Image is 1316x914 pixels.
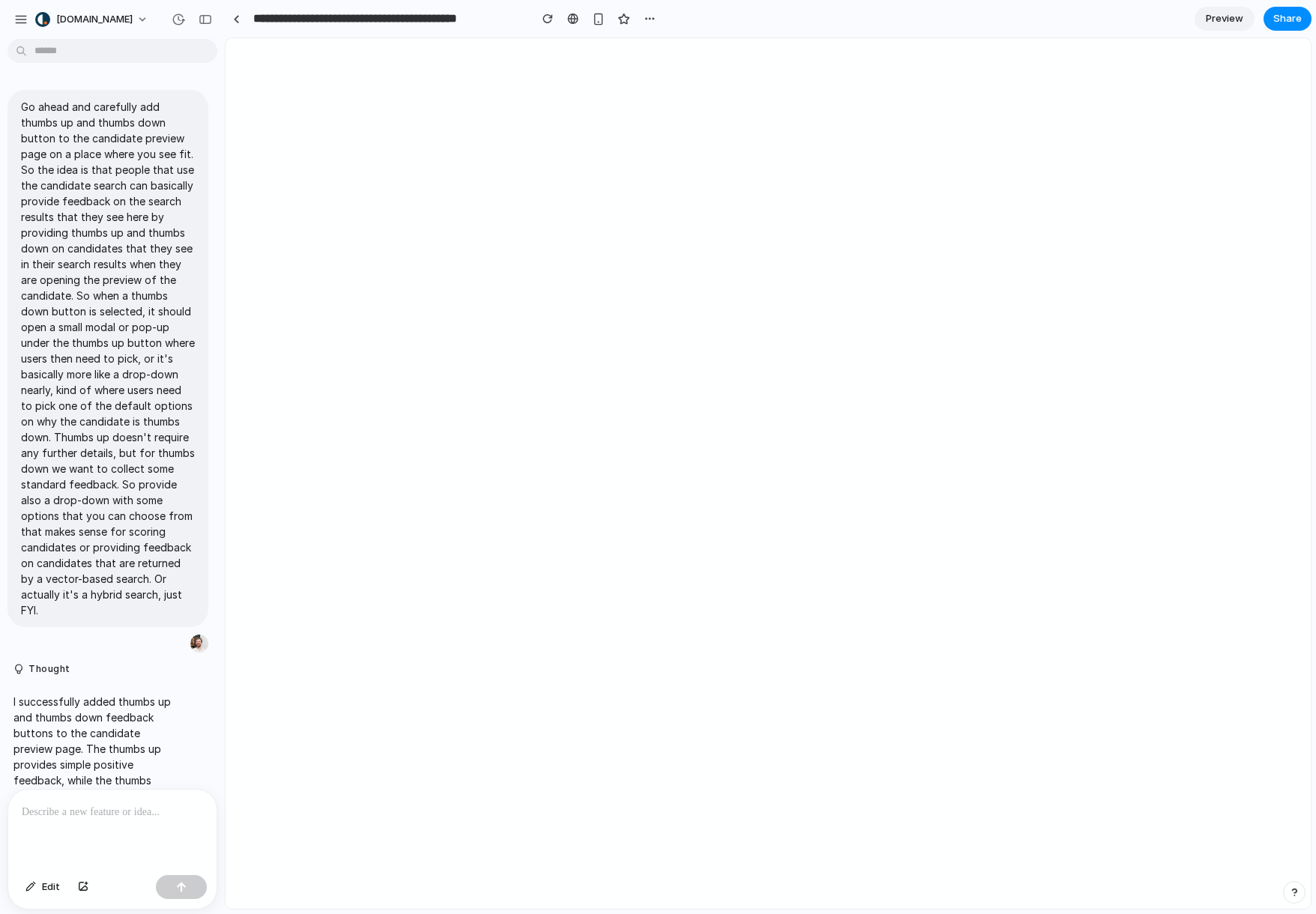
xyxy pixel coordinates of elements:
[1273,11,1302,26] span: Share
[18,875,67,899] button: Edit
[29,7,156,31] button: [DOMAIN_NAME]
[56,12,133,27] span: [DOMAIN_NAME]
[21,99,195,618] p: Go ahead and carefully add thumbs up and thumbs down button to the candidate preview page on a pl...
[1264,7,1312,31] button: Share
[1206,11,1243,26] span: Preview
[42,880,60,895] span: Edit
[1195,7,1255,31] a: Preview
